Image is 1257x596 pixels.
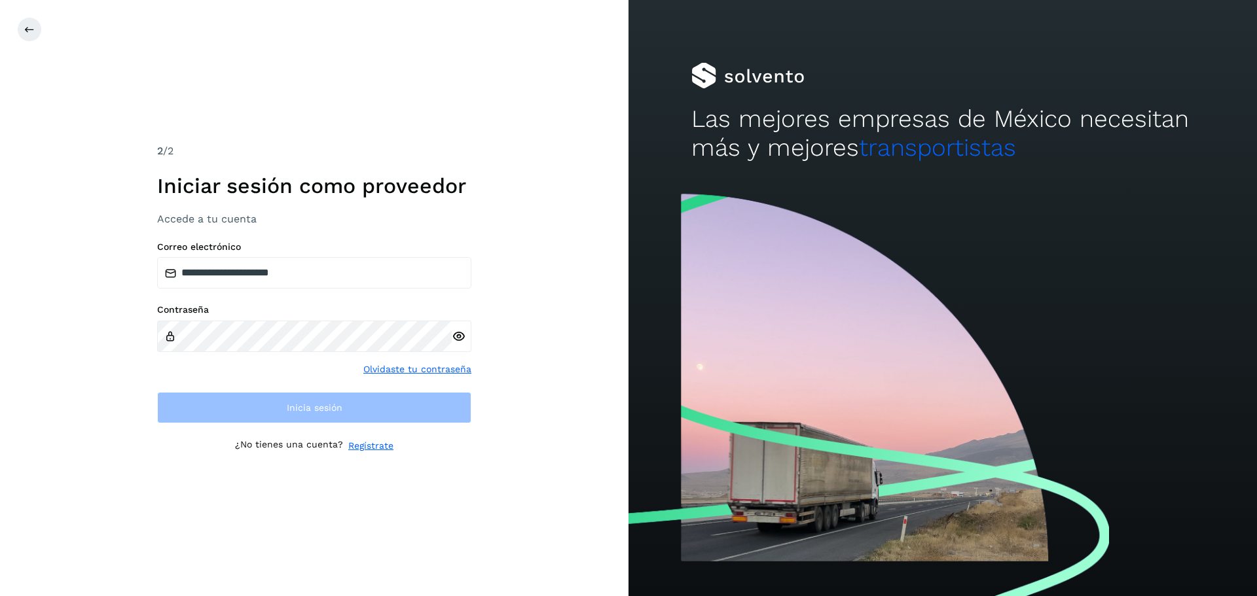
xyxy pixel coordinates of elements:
[157,304,471,315] label: Contraseña
[157,213,471,225] h3: Accede a tu cuenta
[287,403,342,412] span: Inicia sesión
[157,241,471,253] label: Correo electrónico
[157,143,471,159] div: /2
[363,362,471,376] a: Olvidaste tu contraseña
[859,133,1016,162] span: transportistas
[157,392,471,423] button: Inicia sesión
[348,439,393,453] a: Regístrate
[691,105,1194,163] h2: Las mejores empresas de México necesitan más y mejores
[157,145,163,157] span: 2
[235,439,343,453] p: ¿No tienes una cuenta?
[157,173,471,198] h1: Iniciar sesión como proveedor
